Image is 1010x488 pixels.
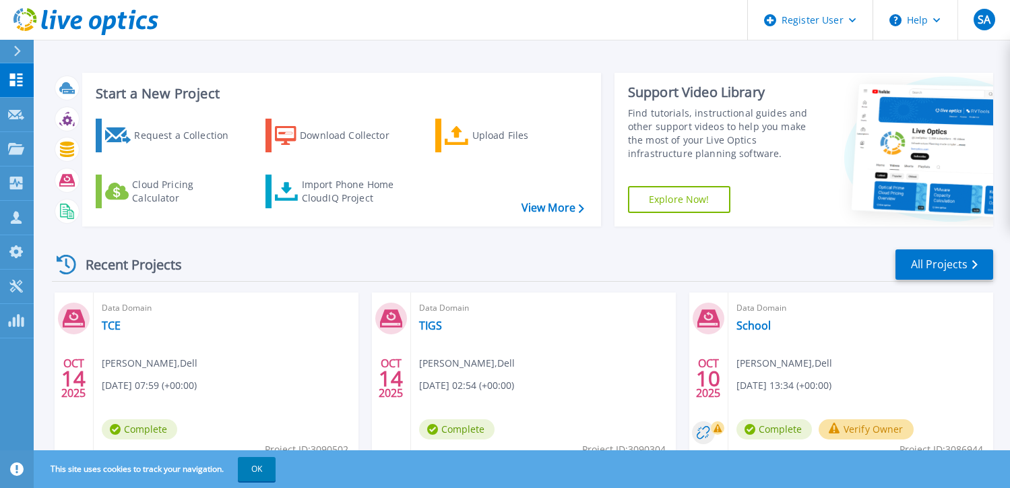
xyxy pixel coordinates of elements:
[419,301,668,315] span: Data Domain
[300,122,408,149] div: Download Collector
[472,122,580,149] div: Upload Files
[819,419,914,439] button: Verify Owner
[435,119,586,152] a: Upload Files
[419,356,515,371] span: [PERSON_NAME] , Dell
[61,373,86,384] span: 14
[96,86,583,101] h3: Start a New Project
[96,119,246,152] a: Request a Collection
[52,248,200,281] div: Recent Projects
[895,249,993,280] a: All Projects
[132,178,240,205] div: Cloud Pricing Calculator
[134,122,242,149] div: Request a Collection
[978,14,990,25] span: SA
[522,202,584,214] a: View More
[628,186,730,213] a: Explore Now!
[265,442,348,457] span: Project ID: 3090502
[102,356,197,371] span: [PERSON_NAME] , Dell
[265,119,416,152] a: Download Collector
[628,84,818,101] div: Support Video Library
[102,419,177,439] span: Complete
[695,354,721,403] div: OCT 2025
[238,457,276,481] button: OK
[61,354,86,403] div: OCT 2025
[419,319,442,332] a: TIGS
[102,378,197,393] span: [DATE] 07:59 (+00:00)
[582,442,666,457] span: Project ID: 3090304
[96,175,246,208] a: Cloud Pricing Calculator
[379,373,403,384] span: 14
[736,301,985,315] span: Data Domain
[899,442,983,457] span: Project ID: 3086944
[419,378,514,393] span: [DATE] 02:54 (+00:00)
[736,378,831,393] span: [DATE] 13:34 (+00:00)
[102,301,350,315] span: Data Domain
[628,106,818,160] div: Find tutorials, instructional guides and other support videos to help you make the most of your L...
[37,457,276,481] span: This site uses cookies to track your navigation.
[378,354,404,403] div: OCT 2025
[736,419,812,439] span: Complete
[696,373,720,384] span: 10
[102,319,121,332] a: TCE
[419,419,495,439] span: Complete
[736,319,771,332] a: School
[302,178,407,205] div: Import Phone Home CloudIQ Project
[736,356,832,371] span: [PERSON_NAME] , Dell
